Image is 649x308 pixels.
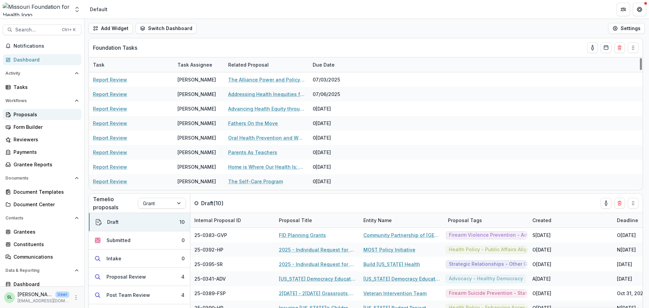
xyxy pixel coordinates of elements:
[14,43,79,49] span: Notifications
[106,255,121,262] div: Intake
[3,81,81,93] a: Tasks
[136,23,197,34] button: Switch Dashboard
[106,237,130,244] div: Submitted
[228,149,277,156] a: Parents As Teachers
[14,161,76,168] div: Grantee Reports
[532,232,551,239] div: S[DATE]
[3,109,81,120] a: Proposals
[5,71,72,76] span: Activity
[309,57,359,72] div: Due Date
[228,163,305,170] a: Home is Where Our Health Is: Strategic Code Enforcement for Indoor Housing Quality
[3,199,81,210] a: Document Center
[614,198,625,209] button: Delete card
[181,291,185,299] div: 4
[228,120,278,127] a: Fathers On the Move
[14,253,76,260] div: Communications
[363,232,440,239] a: Community Partnership of [GEOGRAPHIC_DATA][US_STATE]
[14,281,76,288] div: Dashboard
[587,42,598,53] button: toggle-assigned-to-me
[444,217,486,224] div: Proposal Tags
[177,134,216,141] div: [PERSON_NAME]
[14,228,76,235] div: Grantees
[444,213,528,228] div: Proposal Tags
[279,290,355,297] a: 2[DATE] - 2[DATE] Grassroots Efforts to Address FID - RFA
[3,239,81,250] a: Constituents
[363,246,415,253] a: MOST Policy Initiative
[532,246,551,253] div: O[DATE]
[89,57,173,72] div: Task
[224,61,273,68] div: Related Proposal
[3,159,81,170] a: Grantee Reports
[532,290,551,297] div: O[DATE]
[72,293,80,302] button: More
[601,42,611,53] button: Calendar
[72,3,82,16] button: Open entity switcher
[18,291,53,298] p: [PERSON_NAME]
[363,261,420,268] a: Build [US_STATE] Health
[15,27,58,33] span: Search...
[309,61,339,68] div: Due Date
[528,213,613,228] div: Created
[89,250,190,268] button: Intake0
[93,91,127,98] a: Report Review
[309,72,359,87] div: 07/03/2025
[3,41,81,51] button: Notifications
[628,198,639,209] button: Drag
[89,268,190,286] button: Proposal Review4
[93,44,137,52] p: Foundation Tasks
[90,6,107,13] div: Default
[177,105,216,112] div: [PERSON_NAME]
[106,273,146,280] div: Proposal Review
[3,134,81,145] a: Reviewers
[14,56,76,63] div: Dashboard
[89,213,190,231] button: Draft10
[14,241,76,248] div: Constituents
[608,23,645,34] button: Settings
[14,136,76,143] div: Reviewers
[173,57,224,72] div: Task Assignee
[633,3,646,16] button: Get Help
[5,98,72,103] span: Workflows
[18,298,69,304] p: [EMAIL_ADDRESS][DOMAIN_NAME]
[194,232,227,239] span: 25-0383-GVP
[228,91,305,98] a: Addressing Health Inequities for Patients with [MEDICAL_DATA] by Providing Comprehensive Services
[106,291,150,299] div: Post Team Review
[617,232,636,239] div: O[DATE]
[3,279,81,290] a: Dashboard
[3,3,70,16] img: Missouri Foundation for Health logo
[359,213,444,228] div: Entity Name
[93,163,127,170] a: Report Review
[275,213,359,228] div: Proposal Title
[228,178,283,185] a: The Self-Care Program
[359,217,396,224] div: Entity Name
[228,105,305,112] a: Advancing Health Equity through Government Systems Change
[224,57,309,72] div: Related Proposal
[93,76,127,83] a: Report Review
[177,163,216,170] div: [PERSON_NAME]
[87,4,110,14] nav: breadcrumb
[89,231,190,250] button: Submitted0
[190,213,275,228] div: Internal Proposal ID
[14,148,76,156] div: Payments
[3,68,81,79] button: Open Activity
[194,290,226,297] span: 25-0389-FSP
[177,91,216,98] div: [PERSON_NAME]
[190,217,245,224] div: Internal Proposal ID
[3,24,81,35] button: Search...
[3,186,81,197] a: Document Templates
[14,84,76,91] div: Tasks
[61,26,77,33] div: Ctrl + K
[182,255,185,262] div: 0
[14,111,76,118] div: Proposals
[309,189,359,203] div: 0[DATE]
[309,160,359,174] div: 0[DATE]
[279,275,355,282] a: [US_STATE] Democracy Education Fund
[279,232,326,239] a: FID Planning Grants
[3,213,81,223] button: Open Contacts
[5,216,72,220] span: Contacts
[628,42,639,53] button: Drag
